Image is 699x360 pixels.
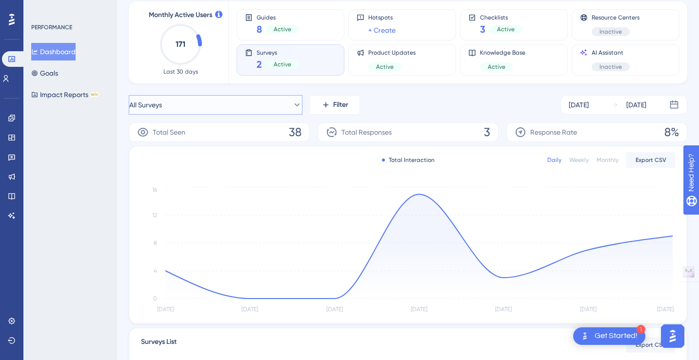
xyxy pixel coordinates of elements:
span: Active [376,63,394,71]
span: Surveys List [141,336,177,354]
span: Guides [257,14,299,20]
span: Active [497,25,515,33]
span: Checklists [480,14,522,20]
span: Product Updates [368,49,416,57]
button: Impact ReportsBETA [31,86,99,103]
span: 2 [257,58,262,71]
tspan: [DATE] [411,306,427,313]
span: Filter [333,99,348,111]
a: + Create [368,24,396,36]
tspan: [DATE] [241,306,258,313]
tspan: 12 [152,212,157,219]
button: All Surveys [129,95,302,115]
span: 8 [257,22,262,36]
span: Total Seen [153,126,185,138]
tspan: 16 [152,186,157,193]
span: Resource Centers [592,14,639,21]
div: [DATE] [569,99,589,111]
tspan: [DATE] [495,306,512,313]
span: Active [274,25,291,33]
tspan: [DATE] [580,306,597,313]
button: Goals [31,64,58,82]
div: Monthly [597,156,619,164]
div: Weekly [569,156,589,164]
span: Need Help? [23,2,61,14]
span: AI Assistant [592,49,630,57]
span: Knowledge Base [480,49,525,57]
button: Filter [310,95,359,115]
span: Surveys [257,49,299,56]
span: 3 [484,124,490,140]
tspan: [DATE] [657,306,674,313]
iframe: UserGuiding AI Assistant Launcher [658,321,687,351]
span: Active [274,60,291,68]
tspan: [DATE] [157,306,174,313]
span: Inactive [599,28,622,36]
span: Hotspots [368,14,396,21]
div: 1 [637,325,645,334]
div: Open Get Started! checklist, remaining modules: 1 [573,327,645,345]
tspan: 8 [154,240,157,246]
button: Dashboard [31,43,76,60]
button: Export CSV [626,152,675,168]
div: PERFORMANCE [31,23,72,31]
div: Total Interaction [382,156,435,164]
div: Get Started! [595,331,638,341]
tspan: [DATE] [326,306,343,313]
text: 171 [176,40,185,49]
div: Daily [547,156,561,164]
tspan: 0 [153,295,157,302]
span: 38 [289,124,301,140]
span: Export CSV [636,341,666,349]
span: Inactive [599,63,622,71]
span: 8% [664,124,679,140]
span: Active [488,63,505,71]
span: Monthly Active Users [149,9,212,21]
div: [DATE] [626,99,646,111]
span: Response Rate [530,126,577,138]
span: 3 [480,22,485,36]
button: Export CSV [626,337,675,353]
span: Export CSV [636,156,666,164]
span: Last 30 days [163,68,198,76]
span: All Surveys [129,99,162,111]
div: BETA [90,92,99,97]
span: Total Responses [341,126,392,138]
img: launcher-image-alternative-text [579,330,591,342]
tspan: 4 [154,267,157,274]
